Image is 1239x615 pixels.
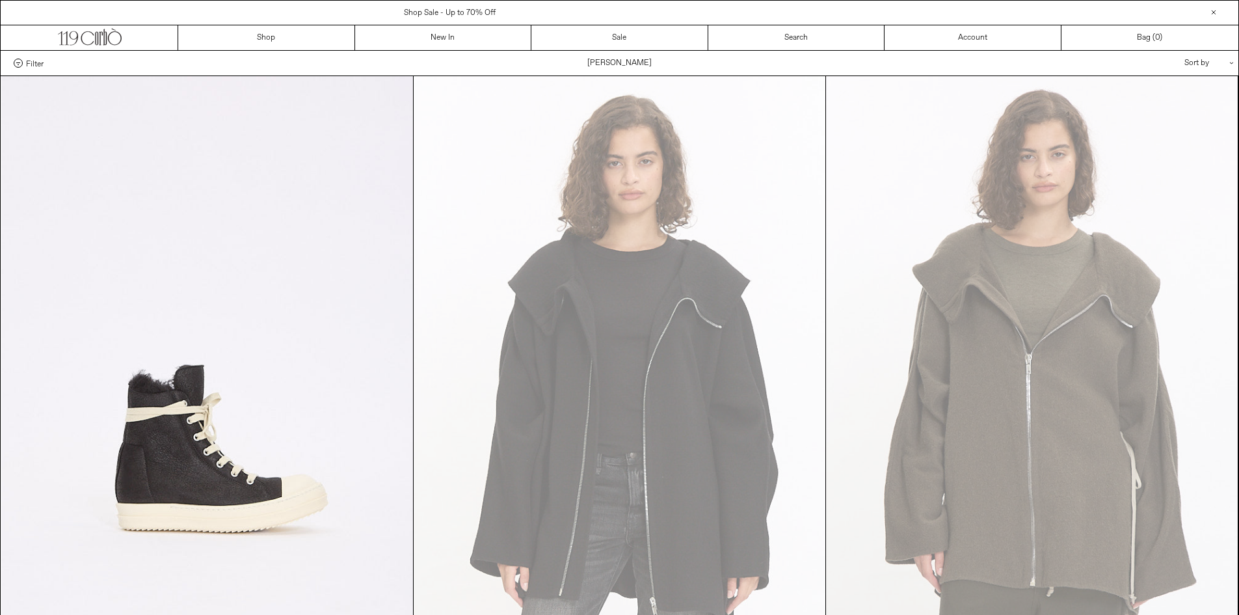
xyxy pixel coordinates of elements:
span: Filter [26,59,44,68]
div: Sort by [1108,51,1225,75]
a: New In [355,25,532,50]
a: Bag () [1061,25,1238,50]
span: 0 [1155,33,1160,43]
span: ) [1155,32,1162,44]
a: Search [708,25,885,50]
a: Account [885,25,1061,50]
a: Shop Sale - Up to 70% Off [404,8,496,18]
a: Sale [531,25,708,50]
a: Shop [178,25,355,50]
